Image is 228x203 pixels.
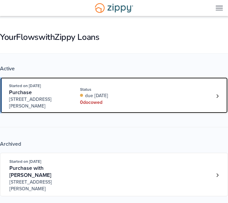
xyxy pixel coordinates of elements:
[216,5,223,10] img: Mobile Dropdown Menu
[9,179,65,192] span: [STREET_ADDRESS][PERSON_NAME]
[9,96,65,110] span: [STREET_ADDRESS][PERSON_NAME]
[9,83,41,88] span: Started on [DATE]
[9,165,51,179] span: Purchase with [PERSON_NAME]
[9,89,32,96] span: Purchase
[80,86,131,92] div: Status
[212,170,222,180] a: Loan number 4215448
[212,91,222,101] a: Loan number 4258806
[80,92,131,99] div: due [DATE]
[9,159,41,164] span: Started on [DATE]
[80,99,131,106] div: 0 doc owed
